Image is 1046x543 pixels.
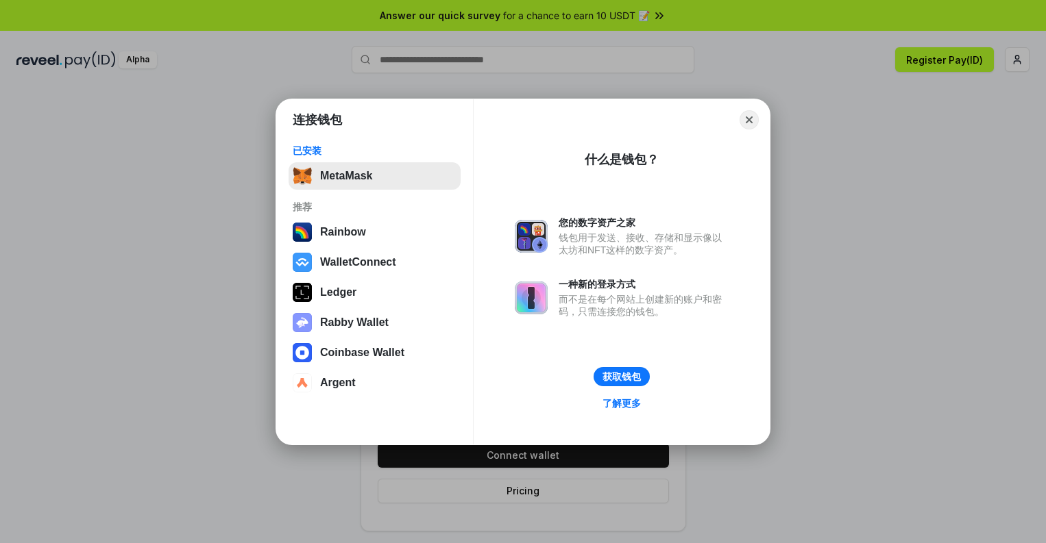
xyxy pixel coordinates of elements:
h1: 连接钱包 [293,112,342,128]
div: 了解更多 [603,397,641,409]
div: Rainbow [320,226,366,238]
div: 推荐 [293,201,457,213]
img: svg+xml,%3Csvg%20width%3D%2228%22%20height%3D%2228%22%20viewBox%3D%220%200%2028%2028%22%20fill%3D... [293,253,312,272]
img: svg+xml,%3Csvg%20xmlns%3D%22http%3A%2F%2Fwww.w3.org%2F2000%2Fsvg%22%20fill%3D%22none%22%20viewBox... [515,281,548,314]
button: Argent [289,369,461,396]
img: svg+xml,%3Csvg%20xmlns%3D%22http%3A%2F%2Fwww.w3.org%2F2000%2Fsvg%22%20fill%3D%22none%22%20viewBox... [293,313,312,332]
div: Coinbase Wallet [320,346,404,359]
button: Close [740,110,759,129]
button: 获取钱包 [594,367,650,386]
button: MetaMask [289,162,461,190]
div: WalletConnect [320,256,396,268]
div: 钱包用于发送、接收、存储和显示像以太坊和NFT这样的数字资产。 [559,231,729,256]
img: svg+xml,%3Csvg%20fill%3D%22none%22%20height%3D%2233%22%20viewBox%3D%220%200%2035%2033%22%20width%... [293,166,312,186]
img: svg+xml,%3Csvg%20width%3D%22120%22%20height%3D%22120%22%20viewBox%3D%220%200%20120%20120%22%20fil... [293,223,312,242]
button: Rabby Wallet [289,309,461,336]
div: MetaMask [320,170,372,182]
img: svg+xml,%3Csvg%20width%3D%2228%22%20height%3D%2228%22%20viewBox%3D%220%200%2028%2028%22%20fill%3D... [293,373,312,392]
div: Ledger [320,286,356,299]
div: 获取钱包 [603,370,641,383]
div: 而不是在每个网站上创建新的账户和密码，只需连接您的钱包。 [559,293,729,318]
img: svg+xml,%3Csvg%20xmlns%3D%22http%3A%2F%2Fwww.w3.org%2F2000%2Fsvg%22%20fill%3D%22none%22%20viewBox... [515,220,548,253]
img: svg+xml,%3Csvg%20width%3D%2228%22%20height%3D%2228%22%20viewBox%3D%220%200%2028%2028%22%20fill%3D... [293,343,312,362]
button: Rainbow [289,218,461,246]
button: WalletConnect [289,249,461,276]
div: 已安装 [293,144,457,157]
div: 您的数字资产之家 [559,216,729,229]
button: Coinbase Wallet [289,339,461,366]
div: Rabby Wallet [320,316,389,329]
button: Ledger [289,279,461,306]
a: 了解更多 [594,394,649,412]
img: svg+xml,%3Csvg%20xmlns%3D%22http%3A%2F%2Fwww.w3.org%2F2000%2Fsvg%22%20width%3D%2228%22%20height%3... [293,283,312,302]
div: 一种新的登录方式 [559,278,729,290]
div: 什么是钱包？ [585,151,659,168]
div: Argent [320,377,356,389]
